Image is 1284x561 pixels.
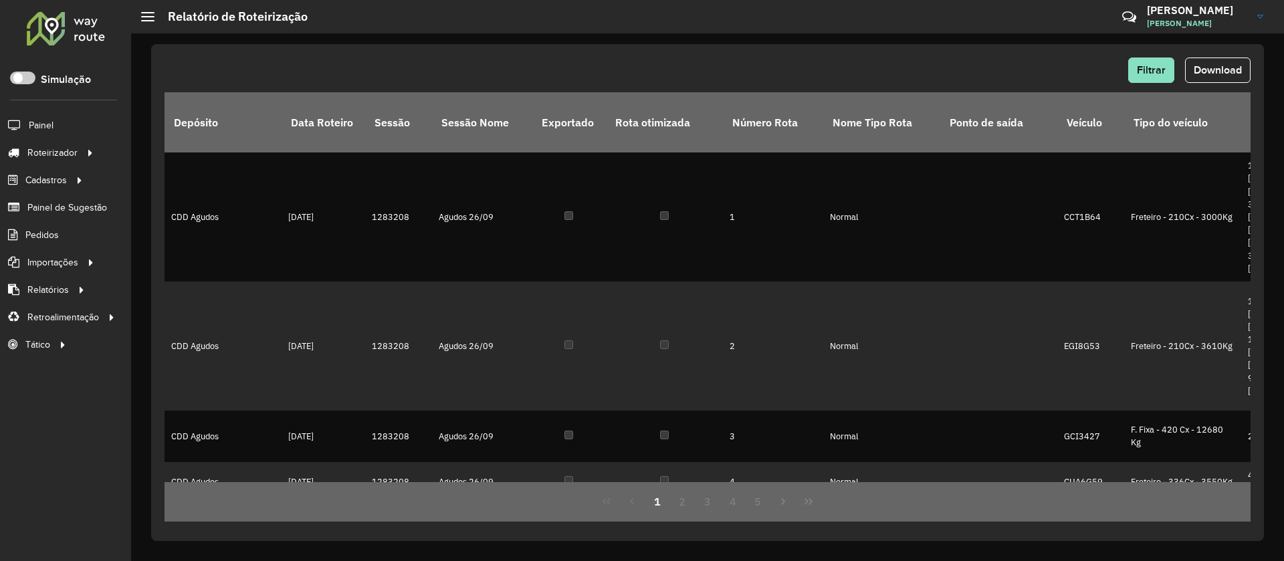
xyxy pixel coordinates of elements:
[823,152,940,282] td: Normal
[796,489,821,514] button: Last Page
[823,411,940,463] td: Normal
[282,282,365,411] td: [DATE]
[25,338,50,352] span: Tático
[165,411,282,463] td: CDD Agudos
[823,282,940,411] td: Normal
[41,72,91,88] label: Simulação
[27,283,69,297] span: Relatórios
[29,118,53,132] span: Painel
[154,9,308,24] h2: Relatório de Roteirização
[1057,152,1124,282] td: CCT1B64
[432,92,532,152] th: Sessão Nome
[282,462,365,501] td: [DATE]
[1124,411,1241,463] td: F. Fixa - 420 Cx - 12680 Kg
[365,462,432,501] td: 1283208
[723,411,823,463] td: 3
[165,462,282,501] td: CDD Agudos
[770,489,796,514] button: Next Page
[723,282,823,411] td: 2
[27,201,107,215] span: Painel de Sugestão
[165,152,282,282] td: CDD Agudos
[282,92,365,152] th: Data Roteiro
[746,489,771,514] button: 5
[1194,64,1242,76] span: Download
[823,92,940,152] th: Nome Tipo Rota
[1137,64,1166,76] span: Filtrar
[532,92,606,152] th: Exportado
[1057,282,1124,411] td: EGI8G53
[645,489,670,514] button: 1
[365,411,432,463] td: 1283208
[1057,92,1124,152] th: Veículo
[669,489,695,514] button: 2
[1147,17,1247,29] span: [PERSON_NAME]
[1185,58,1251,83] button: Download
[823,462,940,501] td: Normal
[695,489,720,514] button: 3
[165,92,282,152] th: Depósito
[1115,3,1144,31] a: Contato Rápido
[282,411,365,463] td: [DATE]
[365,152,432,282] td: 1283208
[365,92,432,152] th: Sessão
[940,92,1057,152] th: Ponto de saída
[432,152,532,282] td: Agudos 26/09
[1147,4,1247,17] h3: [PERSON_NAME]
[365,282,432,411] td: 1283208
[1124,282,1241,411] td: Freteiro - 210Cx - 3610Kg
[27,146,78,160] span: Roteirizador
[27,310,99,324] span: Retroalimentação
[165,282,282,411] td: CDD Agudos
[432,462,532,501] td: Agudos 26/09
[432,282,532,411] td: Agudos 26/09
[1057,411,1124,463] td: GCI3427
[27,255,78,269] span: Importações
[1124,152,1241,282] td: Freteiro - 210Cx - 3000Kg
[723,152,823,282] td: 1
[723,92,823,152] th: Número Rota
[1124,92,1241,152] th: Tipo do veículo
[282,152,365,282] td: [DATE]
[606,92,723,152] th: Rota otimizada
[1124,462,1241,501] td: Freteiro - 336Cx - 3550Kg
[1057,462,1124,501] td: CUA6G59
[25,173,67,187] span: Cadastros
[1128,58,1174,83] button: Filtrar
[720,489,746,514] button: 4
[432,411,532,463] td: Agudos 26/09
[25,228,59,242] span: Pedidos
[723,462,823,501] td: 4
